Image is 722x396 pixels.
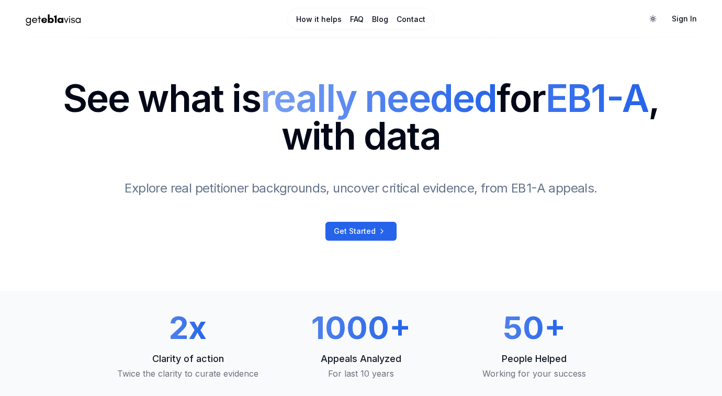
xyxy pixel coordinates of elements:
[283,367,439,380] p: For last 10 years
[63,80,660,117] span: See what is for ,
[503,309,566,346] span: 50+
[17,10,246,28] a: Home Page
[110,367,266,380] p: Twice the clarity to curate evidence
[334,226,376,236] span: Get Started
[110,352,266,366] p: Clarity of action
[283,352,439,366] p: Appeals Analyzed
[397,14,425,25] a: Contact
[17,10,90,28] img: geteb1avisa logo
[546,75,648,121] span: EB1-A
[287,8,434,30] nav: Main
[663,9,705,28] a: Sign In
[325,222,397,241] a: Get Started
[311,309,411,346] span: 1000+
[63,117,660,155] span: with data
[296,14,342,25] a: How it helps
[372,14,388,25] a: Blog
[456,367,612,380] p: Working for your success
[261,75,497,121] span: really needed
[350,14,364,25] a: FAQ
[169,309,207,346] span: 2x
[456,352,612,366] p: People Helped
[125,180,597,196] span: Explore real petitioner backgrounds, uncover critical evidence, from EB1-A appeals.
